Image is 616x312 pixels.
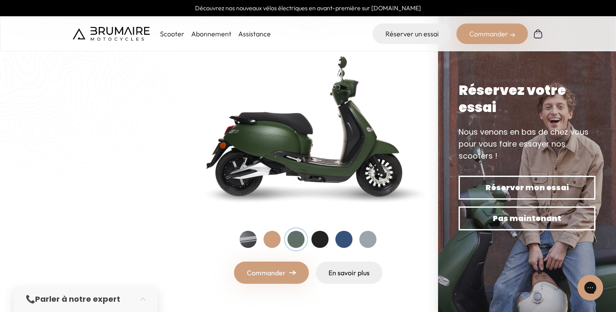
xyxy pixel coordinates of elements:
a: En savoir plus [316,262,382,284]
img: right-arrow-2.png [510,32,515,38]
a: Abonnement [191,29,231,38]
img: Brumaire Motocycles [73,27,150,41]
p: Scooter [160,29,184,39]
img: Panier [533,29,543,39]
a: Commander [234,262,309,284]
a: Assistance [238,29,271,38]
div: Commander [456,24,528,44]
iframe: Gorgias live chat messenger [573,272,607,303]
a: Réserver un essai [373,24,451,44]
img: right-arrow.png [289,270,296,275]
